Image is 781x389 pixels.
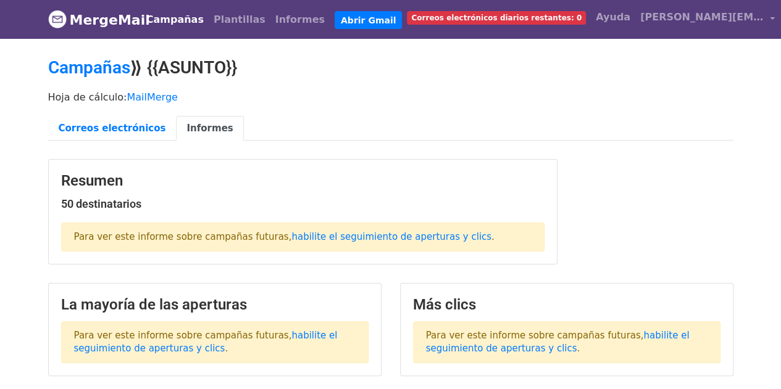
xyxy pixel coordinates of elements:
font: Para ver este informe sobre campañas futuras, [74,231,292,242]
a: Abrir Gmail [335,11,402,30]
iframe: Chat Widget [719,330,781,389]
a: Campañas [48,57,130,78]
a: habilite el seguimiento de aperturas y clics [291,231,491,242]
img: Logotipo de MergeMail [48,10,67,28]
font: Resumen [61,172,123,189]
a: Informes [176,116,243,141]
font: Informes [275,14,325,25]
font: Más clics [413,296,476,313]
font: Campañas [146,14,204,25]
font: Ayuda [596,11,630,23]
font: ⟫ {{ASUNTO}} [130,57,237,78]
font: Correos electrónicos [59,123,166,134]
a: Correos electrónicos diarios restantes: 0 [402,5,591,30]
font: Informes [186,123,233,134]
font: Para ver este informe sobre campañas futuras, [426,330,644,341]
a: Correos electrónicos [48,116,177,141]
font: . [577,343,580,354]
font: Abrir Gmail [341,15,396,25]
a: Informes [270,7,330,32]
font: . [491,231,495,242]
a: Plantillas [209,7,270,32]
a: MergeMail [48,7,132,33]
a: Ayuda [591,5,635,30]
font: 50 destinatarios [61,197,141,210]
a: MailMerge [127,91,177,103]
a: [PERSON_NAME][EMAIL_ADDRESS][PERSON_NAME][DOMAIN_NAME] [635,5,780,34]
font: Plantillas [214,14,265,25]
font: La mayoría de las aperturas [61,296,247,313]
div: Widget de chat [719,330,781,389]
font: . [225,343,228,354]
font: Hoja de cálculo: [48,91,127,103]
a: Campañas [141,7,209,32]
font: MergeMail [70,12,150,28]
font: Para ver este informe sobre campañas futuras, [74,330,292,341]
font: Correos electrónicos diarios restantes: 0 [411,14,582,22]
